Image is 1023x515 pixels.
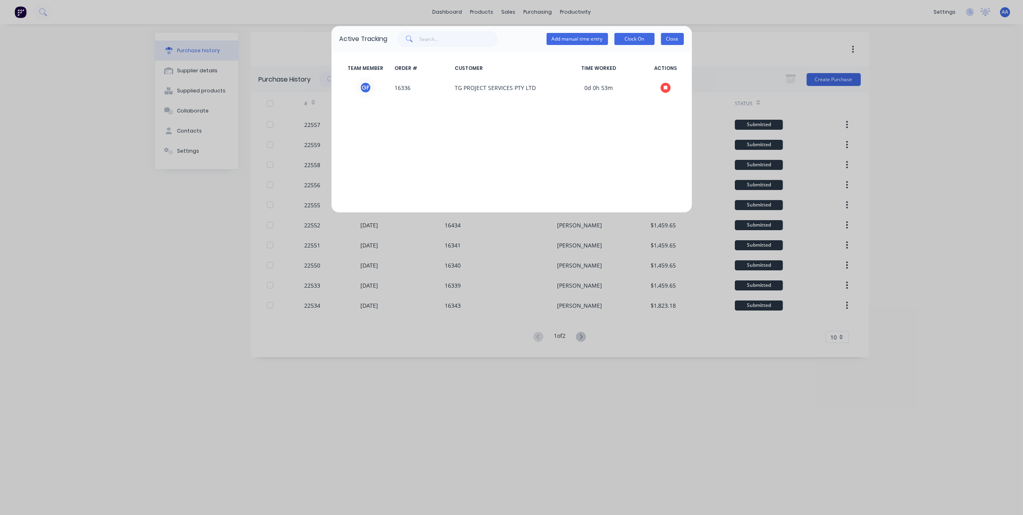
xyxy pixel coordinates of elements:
span: ACTIONS [648,65,684,72]
span: TG PROJECT SERVICES PTY LTD [452,82,550,94]
button: Clock On [614,33,655,45]
span: ORDER # [392,65,452,72]
input: Search... [419,31,498,47]
span: TIME WORKED [550,65,648,72]
div: G F [360,82,372,94]
span: 16336 [392,82,452,94]
span: TEAM MEMBER [340,65,392,72]
span: CUSTOMER [452,65,550,72]
div: Active Tracking [340,34,388,44]
button: Close [661,33,684,45]
button: Add manual time entry [547,33,608,45]
span: 0d 0h 53m [550,82,648,94]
